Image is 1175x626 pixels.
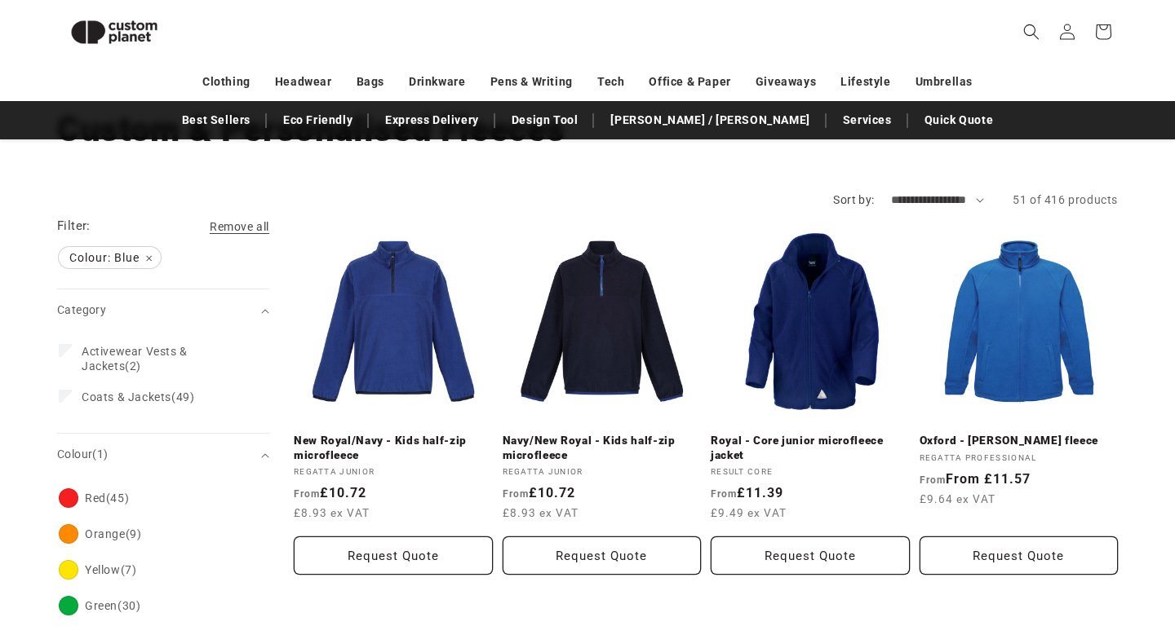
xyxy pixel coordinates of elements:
iframe: Chat Widget [902,450,1175,626]
a: Bags [357,68,384,96]
a: Remove all [210,217,269,237]
a: Office & Paper [649,68,730,96]
a: Drinkware [409,68,465,96]
span: (2) [82,344,242,373]
span: (1) [92,447,108,461]
span: Colour [57,447,109,461]
a: Oxford - [PERSON_NAME] fleece [920,434,1119,448]
span: Activewear Vests & Jackets [82,345,188,373]
a: Services [835,106,900,134]
a: Eco Friendly [275,106,361,134]
a: Umbrellas [916,68,973,96]
summary: Search [1013,14,1049,50]
a: Best Sellers [174,106,259,134]
: Request Quote [294,536,493,575]
span: Remove all [210,220,269,233]
span: Category [57,303,106,316]
a: Clothing [202,68,251,96]
summary: Category (0 selected) [57,289,269,331]
span: Coats & Jackets [82,390,171,403]
a: [PERSON_NAME] / [PERSON_NAME] [602,106,818,134]
a: Express Delivery [377,106,487,134]
span: 51 of 416 products [1013,193,1118,206]
a: Lifestyle [840,68,890,96]
h2: Filter: [57,217,91,236]
a: New Royal/Navy - Kids half-zip microfleece [294,434,493,462]
a: Navy/New Royal - Kids half-zip microfleece [503,434,702,462]
a: Royal - Core junior microfleece jacket [711,434,910,462]
a: Giveaways [756,68,816,96]
a: Headwear [275,68,332,96]
label: Sort by: [833,193,874,206]
: Request Quote [503,536,702,575]
a: Tech [597,68,624,96]
a: Design Tool [503,106,587,134]
a: Pens & Writing [490,68,573,96]
button: Request Quote [711,536,910,575]
summary: Colour (1 selected) [57,434,269,475]
span: Colour: Blue [59,247,161,268]
a: Colour: Blue [57,247,162,268]
a: Quick Quote [916,106,1002,134]
span: (49) [82,390,194,404]
img: Custom Planet [57,7,171,58]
